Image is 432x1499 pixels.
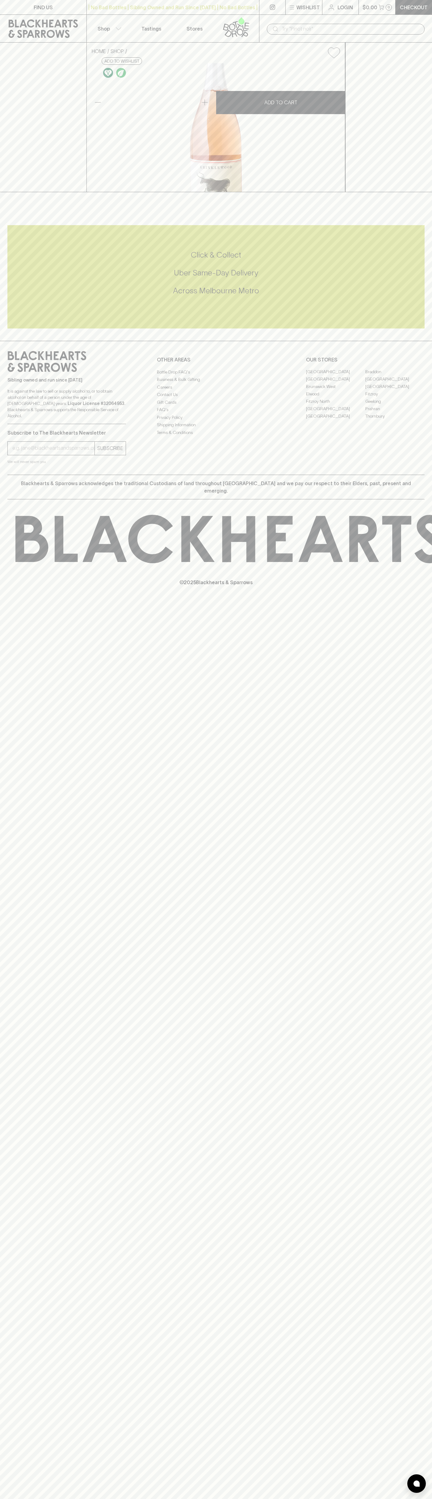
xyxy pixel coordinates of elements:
[157,356,275,363] p: OTHER AREAS
[325,45,342,61] button: Add to wishlist
[157,376,275,383] a: Business & Bulk Gifting
[363,4,377,11] p: $0.00
[296,4,320,11] p: Wishlist
[365,383,425,390] a: [GEOGRAPHIC_DATA]
[365,398,425,405] a: Geelong
[306,413,365,420] a: [GEOGRAPHIC_DATA]
[157,421,275,429] a: Shipping Information
[111,48,124,54] a: SHOP
[365,368,425,376] a: Braddon
[216,91,345,114] button: ADD TO CART
[7,250,425,260] h5: Click & Collect
[7,225,425,328] div: Call to action block
[95,442,126,455] button: SUBSCRIBE
[157,368,275,376] a: Bottle Drop FAQ's
[102,57,142,65] button: Add to wishlist
[157,429,275,436] a: Terms & Conditions
[7,268,425,278] h5: Uber Same-Day Delivery
[97,444,123,452] p: SUBSCRIBE
[157,406,275,414] a: FAQ's
[87,15,130,42] button: Shop
[338,4,353,11] p: Login
[365,405,425,413] a: Prahran
[87,63,345,192] img: 41974.png
[187,25,203,32] p: Stores
[130,15,173,42] a: Tastings
[7,388,126,419] p: It is against the law to sell or supply alcohol to, or to obtain alcohol on behalf of a person un...
[388,6,390,9] p: 0
[12,480,420,494] p: Blackhearts & Sparrows acknowledges the traditional Custodians of land throughout [GEOGRAPHIC_DAT...
[306,356,425,363] p: OUR STORES
[173,15,216,42] a: Stores
[7,286,425,296] h5: Across Melbourne Metro
[306,376,365,383] a: [GEOGRAPHIC_DATA]
[12,443,94,453] input: e.g. jane@blackheartsandsparrows.com.au
[306,368,365,376] a: [GEOGRAPHIC_DATA]
[116,68,126,78] img: Organic
[157,391,275,398] a: Contact Us
[157,414,275,421] a: Privacy Policy
[306,405,365,413] a: [GEOGRAPHIC_DATA]
[413,1480,420,1487] img: bubble-icon
[92,48,106,54] a: HOME
[102,66,115,79] a: Made without the use of any animal products.
[7,429,126,436] p: Subscribe to The Blackhearts Newsletter
[141,25,161,32] p: Tastings
[115,66,128,79] a: Organic
[157,383,275,391] a: Careers
[306,383,365,390] a: Brunswick West
[365,413,425,420] a: Thornbury
[365,376,425,383] a: [GEOGRAPHIC_DATA]
[306,398,365,405] a: Fitzroy North
[98,25,110,32] p: Shop
[7,377,126,383] p: Sibling owned and run since [DATE]
[306,390,365,398] a: Elwood
[365,390,425,398] a: Fitzroy
[68,401,124,406] strong: Liquor License #32064953
[103,68,113,78] img: Vegan
[7,459,126,465] p: We will never spam you
[282,24,420,34] input: Try "Pinot noir"
[34,4,53,11] p: FIND US
[157,398,275,406] a: Gift Cards
[264,99,297,106] p: ADD TO CART
[400,4,428,11] p: Checkout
